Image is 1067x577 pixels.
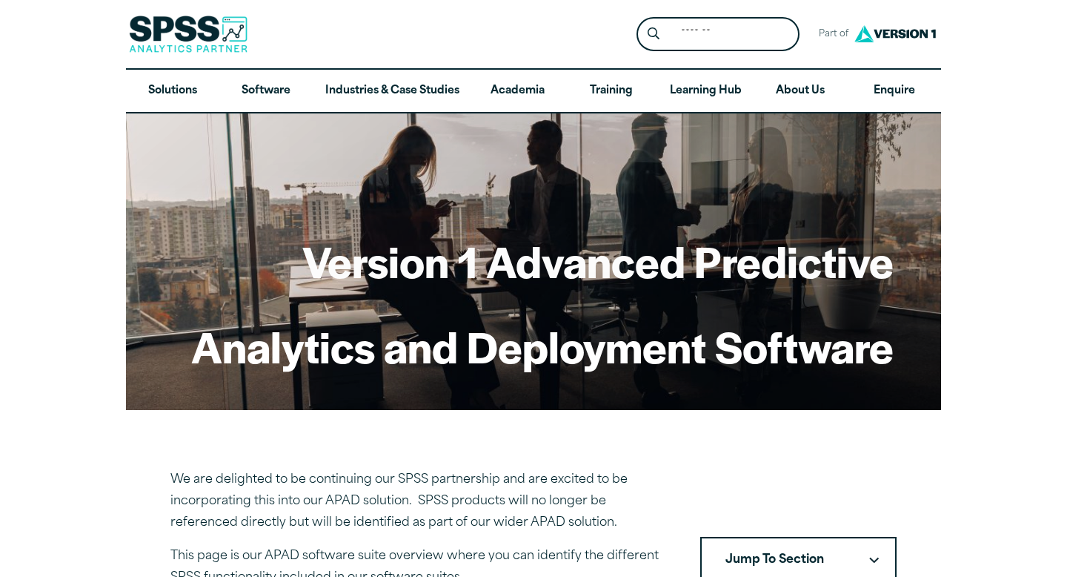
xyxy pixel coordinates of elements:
p: We are delighted to be continuing our SPSS partnership and are excited to be incorporating this i... [170,469,665,533]
a: Enquire [848,70,941,113]
a: Solutions [126,70,219,113]
svg: Search magnifying glass icon [648,27,659,40]
button: Search magnifying glass icon [640,21,668,48]
a: About Us [754,70,847,113]
h1: Version 1 Advanced Predictive [191,232,894,290]
img: SPSS Analytics Partner [129,16,247,53]
svg: Downward pointing chevron [869,557,879,564]
a: Learning Hub [658,70,754,113]
a: Industries & Case Studies [313,70,471,113]
span: Part of [811,24,851,45]
img: Version1 Logo [851,20,940,47]
form: Site Header Search Form [636,17,800,52]
a: Academia [471,70,565,113]
a: Software [219,70,313,113]
a: Training [565,70,658,113]
nav: Desktop version of site main menu [126,70,941,113]
h1: Analytics and Deployment Software [191,317,894,375]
